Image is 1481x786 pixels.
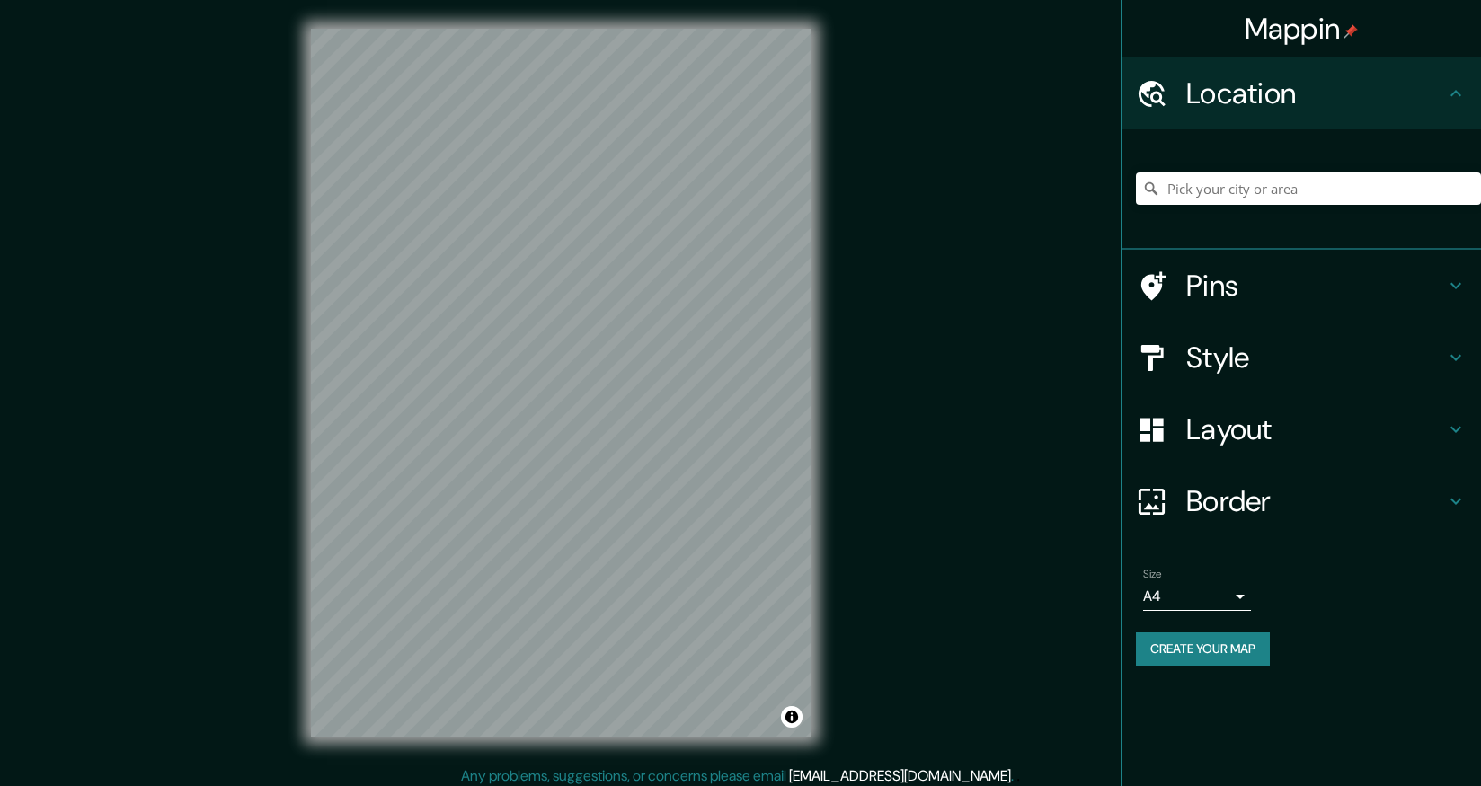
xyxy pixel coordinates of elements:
[789,766,1011,785] a: [EMAIL_ADDRESS][DOMAIN_NAME]
[1344,24,1358,39] img: pin-icon.png
[1186,75,1445,111] h4: Location
[1122,393,1481,465] div: Layout
[1143,567,1162,582] label: Size
[1136,172,1481,205] input: Pick your city or area
[781,706,803,728] button: Toggle attribution
[1122,465,1481,537] div: Border
[1122,250,1481,322] div: Pins
[1186,483,1445,519] h4: Border
[1143,582,1251,611] div: A4
[1186,340,1445,375] h4: Style
[1186,411,1445,447] h4: Layout
[1122,322,1481,393] div: Style
[1186,268,1445,304] h4: Pins
[1122,57,1481,129] div: Location
[1245,11,1359,47] h4: Mappin
[1321,716,1461,766] iframe: Help widget launcher
[311,29,811,737] canvas: Map
[1136,632,1270,666] button: Create your map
